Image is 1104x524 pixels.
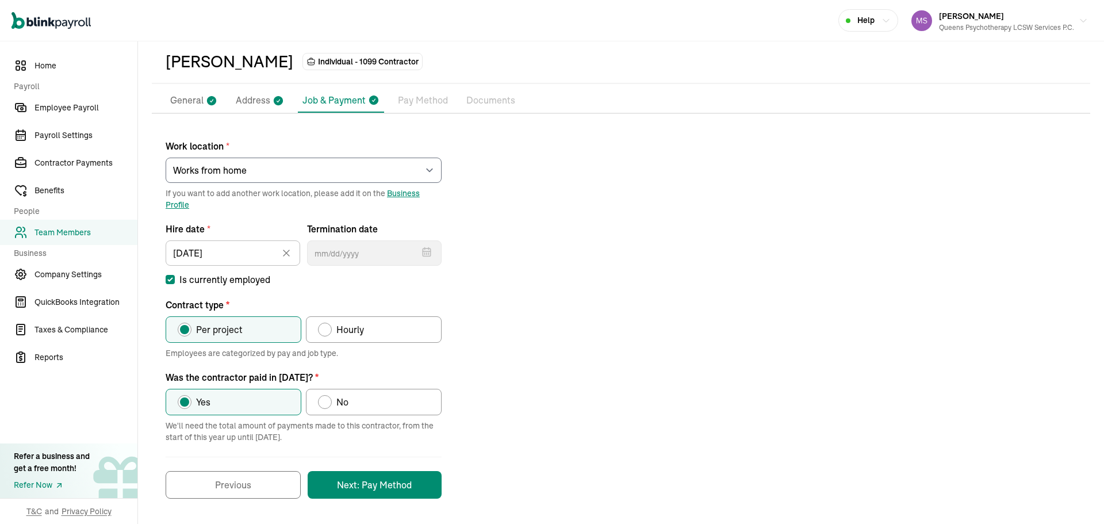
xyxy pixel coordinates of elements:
span: Benefits [34,185,137,197]
button: Help [838,9,898,32]
span: QuickBooks Integration [34,296,137,308]
span: Payroll [14,81,131,93]
span: T&C [26,506,42,517]
p: Address [236,93,270,108]
p: Pay Method [398,93,448,108]
span: Employees are categorized by pay and job type. [166,347,442,359]
label: Hire date [166,222,300,236]
span: Home [34,60,137,72]
span: Taxes & Compliance [34,324,137,336]
span: Payroll Settings [34,129,137,141]
span: [PERSON_NAME] [939,11,1004,21]
p: Documents [466,93,515,108]
button: Next: Pay Method [308,471,442,499]
span: If you want to add another work location, please add it on the [166,188,442,211]
span: Employee Payroll [34,102,137,114]
span: Team Members [34,227,137,239]
span: Per project [196,323,243,336]
span: Company Settings [34,269,137,281]
span: Business [14,247,131,259]
span: Yes [196,395,210,409]
a: Refer Now [14,479,90,491]
span: Help [857,14,875,26]
input: Is currently employed [166,275,175,284]
div: Refer a business and get a free month! [14,450,90,475]
div: [PERSON_NAME] [166,49,293,74]
span: Privacy Policy [62,506,112,517]
input: mm/dd/yyyy [166,240,300,266]
label: Is currently employed [166,273,442,286]
div: Queens Psychotherapy LCSW Services P.C. [939,22,1074,33]
label: Termination date [307,222,442,236]
button: Previous [166,471,301,499]
label: Work location [166,139,442,153]
span: People [14,205,131,217]
div: Contract type [166,298,442,343]
nav: Global [11,4,91,37]
span: No [336,395,348,409]
span: Hourly [336,323,364,336]
p: Was the contractor paid in [DATE]? [166,370,442,384]
p: General [170,93,204,108]
div: Was the contractor paid in 2025? [166,370,442,415]
button: [PERSON_NAME]Queens Psychotherapy LCSW Services P.C. [907,6,1092,35]
span: We'll need the total amount of payments made to this contractor, from the start of this year up u... [166,420,442,443]
span: Contractor Payments [34,157,137,169]
input: mm/dd/yyyy [307,240,442,266]
p: Contract type [166,298,442,312]
span: Individual - 1099 Contractor [318,56,419,67]
p: Job & Payment [302,93,366,107]
iframe: Chat Widget [913,400,1104,524]
span: Reports [34,351,137,364]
